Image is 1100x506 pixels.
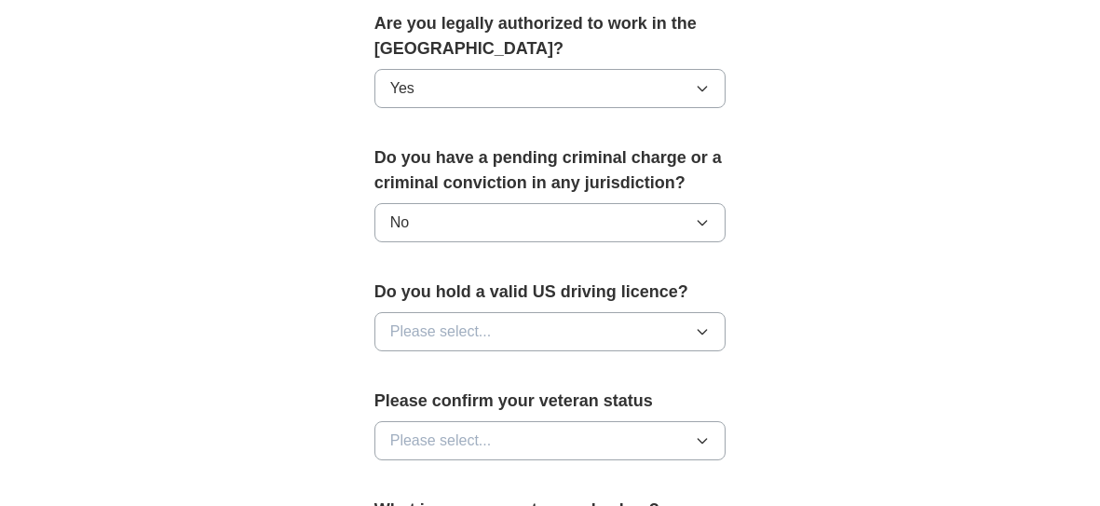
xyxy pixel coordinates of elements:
[374,69,727,108] button: Yes
[374,203,727,242] button: No
[390,77,414,100] span: Yes
[374,421,727,460] button: Please select...
[390,430,492,452] span: Please select...
[390,321,492,343] span: Please select...
[374,11,727,62] label: Are you legally authorized to work in the [GEOGRAPHIC_DATA]?
[374,389,727,414] label: Please confirm your veteran status
[374,312,727,351] button: Please select...
[374,145,727,196] label: Do you have a pending criminal charge or a criminal conviction in any jurisdiction?
[374,280,727,305] label: Do you hold a valid US driving licence?
[390,212,409,234] span: No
